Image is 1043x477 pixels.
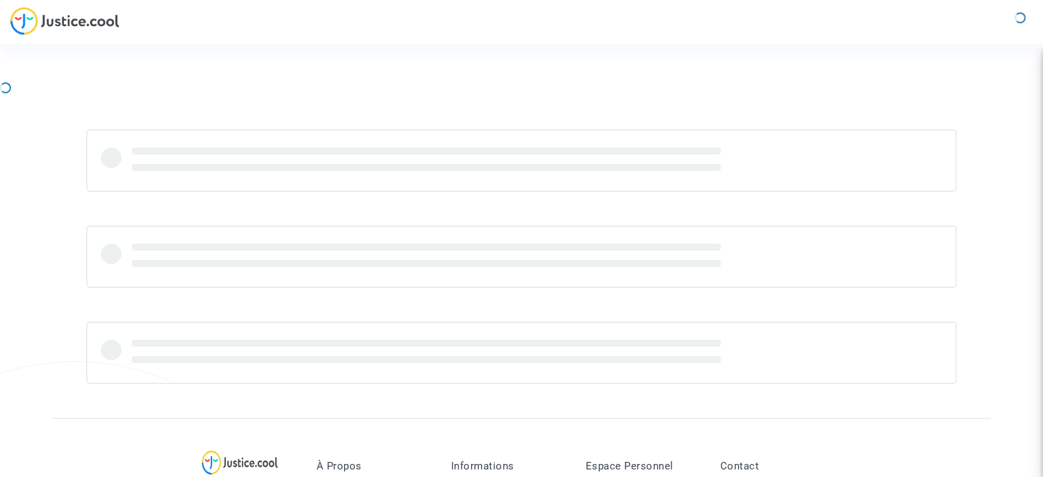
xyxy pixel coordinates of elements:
p: Contact [720,460,834,472]
p: Espace Personnel [586,460,700,472]
p: À Propos [317,460,431,472]
p: Informations [451,460,565,472]
img: jc-logo.svg [10,7,119,35]
img: logo-lg.svg [202,450,278,475]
